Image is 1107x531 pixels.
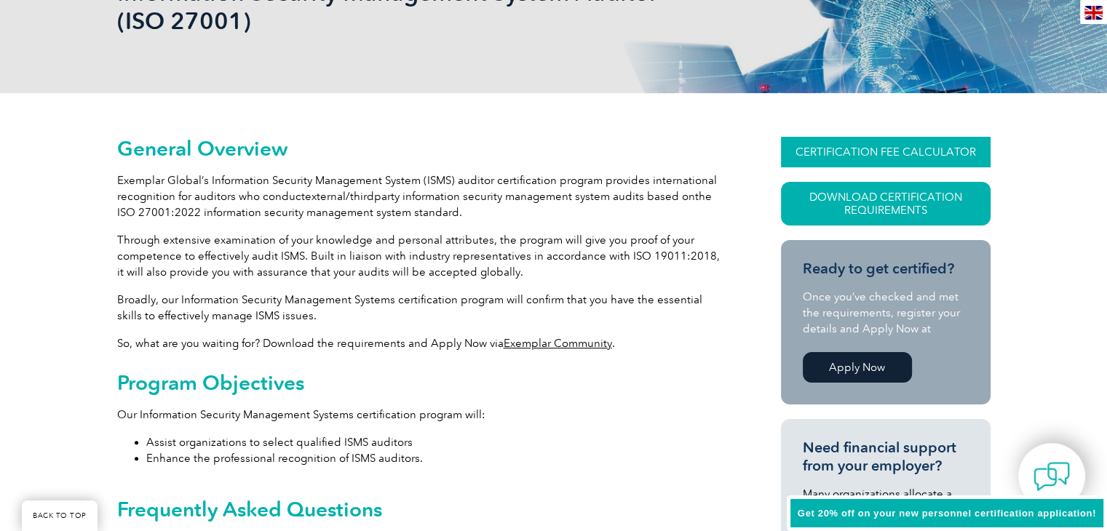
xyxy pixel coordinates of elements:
[374,190,695,203] span: party information security management system audits based on
[146,434,729,450] li: Assist organizations to select qualified ISMS auditors
[117,335,729,351] p: So, what are you waiting for? Download the requirements and Apply Now via .
[803,352,912,383] a: Apply Now
[798,508,1096,519] span: Get 20% off on your new personnel certification application!
[1033,458,1070,495] img: contact-chat.png
[22,500,98,531] a: BACK TO TOP
[803,289,969,337] p: Once you’ve checked and met the requirements, register your details and Apply Now at
[1084,6,1103,20] img: en
[117,137,729,160] h2: General Overview
[117,232,729,280] p: Through extensive examination of your knowledge and personal attributes, the program will give yo...
[803,439,969,475] h3: Need financial support from your employer?
[117,371,729,394] h2: Program Objectives
[146,450,729,466] li: Enhance the professional recognition of ISMS auditors.
[504,337,612,350] a: Exemplar Community
[117,498,729,521] h2: Frequently Asked Questions
[781,182,991,225] a: Download Certification Requirements
[305,190,374,203] span: external/third
[117,407,729,423] p: Our Information Security Management Systems certification program will:
[117,172,729,220] p: Exemplar Global’s Information Security Management System (ISMS) auditor certification program pro...
[781,137,991,167] a: CERTIFICATION FEE CALCULATOR
[803,260,969,278] h3: Ready to get certified?
[117,292,729,324] p: Broadly, our Information Security Management Systems certification program will confirm that you ...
